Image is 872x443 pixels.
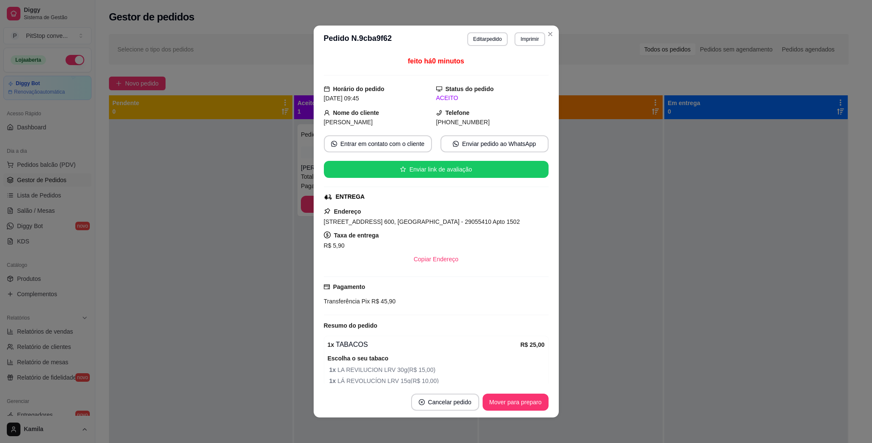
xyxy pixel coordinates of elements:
[446,86,494,92] strong: Status do pedido
[370,298,396,305] span: R$ 45,90
[324,161,549,178] button: starEnviar link de avaliação
[329,377,337,384] strong: 1 x
[407,251,465,268] button: Copiar Endereço
[520,341,545,348] strong: R$ 25,00
[324,284,330,290] span: credit-card
[331,141,337,147] span: whats-app
[333,86,385,92] strong: Horário do pedido
[446,109,470,116] strong: Telefone
[324,322,377,329] strong: Resumo do pedido
[329,366,337,373] strong: 1 x
[324,232,331,238] span: dollar
[324,218,520,225] span: [STREET_ADDRESS] 600, [GEOGRAPHIC_DATA] - 29055410 Apto 1502
[336,192,365,201] div: ENTREGA
[328,355,389,362] strong: Escolha o seu tabaco
[333,283,365,290] strong: Pagamento
[324,135,432,152] button: whats-appEntrar em contato com o cliente
[543,27,557,41] button: Close
[411,394,479,411] button: close-circleCancelar pedido
[453,141,459,147] span: whats-app
[329,365,545,374] span: LA REVILUCION LRV 30g ( R$ 15,00 )
[328,340,520,350] div: TABACOS
[324,208,331,214] span: pushpin
[400,166,406,172] span: star
[328,341,335,348] strong: 1 x
[329,376,545,386] span: LÁ REVOLUCÍON LRV 15g ( R$ 10,00 )
[436,86,442,92] span: desktop
[324,110,330,116] span: user
[324,298,370,305] span: Transferência Pix
[436,94,549,103] div: ACEITO
[436,119,490,126] span: [PHONE_NUMBER]
[408,57,464,65] span: feito há 0 minutos
[419,399,425,405] span: close-circle
[333,109,379,116] strong: Nome do cliente
[483,394,549,411] button: Mover para preparo
[324,242,345,249] span: R$ 5,90
[467,32,508,46] button: Editarpedido
[436,110,442,116] span: phone
[515,32,545,46] button: Imprimir
[324,95,359,102] span: [DATE] 09:45
[324,32,392,46] h3: Pedido N. 9cba9f62
[440,135,549,152] button: whats-appEnviar pedido ao WhatsApp
[334,232,379,239] strong: Taxa de entrega
[334,208,361,215] strong: Endereço
[324,119,373,126] span: [PERSON_NAME]
[324,86,330,92] span: calendar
